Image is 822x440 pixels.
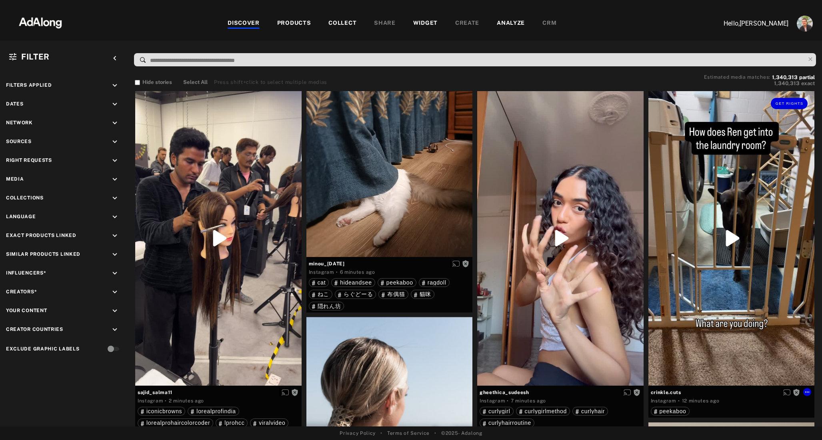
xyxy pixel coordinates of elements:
div: ANALYZE [497,19,525,28]
button: Account settings [795,14,815,34]
i: keyboard_arrow_down [110,137,119,146]
span: Rights not requested [291,389,298,395]
div: 貓咪 [414,291,431,297]
button: Enable diffusion on this media [450,259,462,268]
span: Language [6,214,36,219]
i: keyboard_arrow_down [110,81,119,90]
div: curlygirlmethod [519,408,567,414]
span: Dates [6,101,24,107]
time: 2025-08-20T11:37:07.000Z [169,398,204,404]
button: Select All [183,78,208,86]
span: curlygirl [488,408,510,414]
span: · [507,398,509,404]
i: keyboard_arrow_down [110,119,119,127]
span: gheethica_sudeesh [480,389,641,396]
span: Filter [21,52,50,62]
span: Rights not requested [462,261,469,266]
div: peekaboo [381,280,413,285]
span: Creator Countries [6,327,63,332]
div: 隠れん坊 [312,303,341,309]
span: peekaboo [660,408,686,414]
span: 隠れん坊 [318,303,341,309]
span: Sources [6,139,32,144]
div: curlyhairroutine [483,420,531,426]
div: cat [312,280,326,285]
div: Press shift+click to select multiple medias [214,78,327,86]
p: Hello, [PERSON_NAME] [708,19,788,28]
div: WIDGET [413,19,438,28]
span: viralvideo [259,420,285,426]
div: Instagram [309,269,334,276]
i: keyboard_arrow_down [110,213,119,221]
time: 2025-08-20T11:33:34.000Z [340,269,375,275]
span: 貓咪 [420,291,431,297]
span: © 2025 - Adalong [441,430,482,437]
span: · [336,269,338,275]
img: 63233d7d88ed69de3c212112c67096b6.png [5,10,76,34]
span: curlyhair [581,408,605,414]
span: 1,340,313 [774,80,800,86]
a: Privacy Policy [340,430,376,437]
div: Instagram [651,397,676,404]
span: • [434,430,436,437]
span: Creators* [6,289,37,295]
div: curlyhair [576,408,605,414]
span: lprohcc [224,420,244,426]
span: curlyhairroutine [488,420,531,426]
span: iconicbrowns [146,408,182,414]
div: 布偶猫 [382,291,405,297]
span: lorealprofindia [196,408,236,414]
a: Terms of Service [387,430,430,437]
span: · [165,398,167,404]
i: keyboard_arrow_down [110,100,119,109]
div: ragdoll [422,280,446,285]
button: 1,340,313partial [772,76,815,80]
span: Filters applied [6,82,52,88]
span: Network [6,120,33,125]
div: らぐどーる [338,291,373,297]
span: Get rights [776,102,804,106]
time: 2025-08-20T11:32:01.000Z [511,398,546,404]
span: ragdoll [428,279,446,286]
i: keyboard_arrow_down [110,325,119,334]
span: cat [318,279,326,286]
button: 1,340,313exact [704,80,815,88]
div: CRM [542,19,556,28]
button: Enable diffusion on this media [621,388,633,396]
div: CREATE [455,19,479,28]
span: Rights not requested [633,389,640,395]
span: Collections [6,195,44,201]
span: Similar Products Linked [6,251,80,257]
span: sajid_salma11 [138,389,299,396]
span: peekaboo [386,279,413,286]
span: Your Content [6,308,47,313]
button: Hide stories [135,78,172,86]
div: lprohcc [219,420,244,426]
span: • [380,430,382,437]
i: keyboard_arrow_down [110,250,119,259]
button: Enable diffusion on this media [279,388,291,396]
button: Get rights [771,98,808,109]
span: · [678,398,680,404]
span: 布偶猫 [387,291,405,297]
i: keyboard_arrow_down [110,288,119,297]
time: 2025-08-20T11:27:11.000Z [682,398,720,404]
div: Exclude Graphic Labels [6,345,79,352]
i: keyboard_arrow_left [110,54,119,63]
i: keyboard_arrow_down [110,307,119,315]
span: Media [6,176,24,182]
span: Rights not requested [793,389,800,395]
div: lorealprofindia [191,408,236,414]
div: SHARE [374,19,396,28]
span: lorealprohaircolorcoder [146,420,210,426]
img: ACg8ocLjEk1irI4XXb49MzUGwa4F_C3PpCyg-3CPbiuLEZrYEA=s96-c [797,16,813,32]
span: Right Requests [6,157,52,163]
span: 1,340,313 [772,74,798,80]
button: Enable diffusion on this media [781,388,793,396]
span: crinkle.cuts [651,389,812,396]
div: curlygirl [483,408,510,414]
div: iconicbrowns [141,408,182,414]
span: ねこ [318,291,329,297]
i: keyboard_arrow_down [110,269,119,278]
div: peekaboo [654,408,686,414]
